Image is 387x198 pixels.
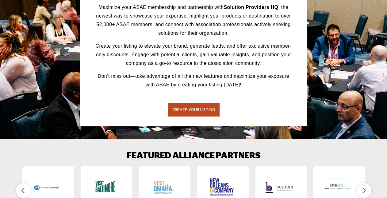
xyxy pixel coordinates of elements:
span: Create your listing to elevate your brand, generate leads, and offer exclusive member-only discou... [95,43,291,66]
strong: Solution Providers HQ [224,5,278,10]
span: Maximize your ASAE membership and partnership with , the newest way to showcase your expertise, h... [96,5,291,36]
button: CREATE YOUR LISTING [167,103,220,117]
h2: FEATURED ALLIANCE PARTNERS [127,151,260,161]
span: Don’t miss out—take advantage of all the new features and maximize your exposure with ASAE by cre... [98,73,289,87]
span: CREATE YOUR LISTING [172,108,215,112]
